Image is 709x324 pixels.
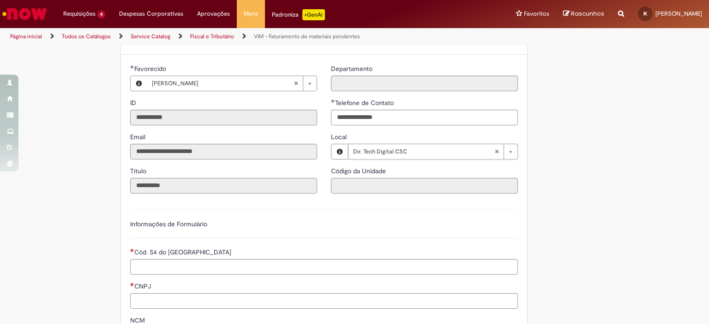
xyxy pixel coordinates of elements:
[331,110,518,125] input: Telefone de Contato
[331,99,335,103] span: Obrigatório Preenchido
[130,178,317,194] input: Título
[130,167,148,175] span: Somente leitura - Título
[244,9,258,18] span: More
[130,248,134,252] span: Necessários
[655,10,702,18] span: [PERSON_NAME]
[130,283,134,286] span: Necessários
[152,76,294,91] span: [PERSON_NAME]
[1,5,48,23] img: ServiceNow
[289,76,303,91] abbr: Limpar campo Favorecido
[331,144,348,159] button: Local, Visualizar este registro Dir. Tech Digital CSC
[130,144,317,159] input: Email
[197,9,230,18] span: Aprovações
[119,9,183,18] span: Despesas Corporativas
[331,166,388,176] label: Somente leitura - Código da Unidade
[130,133,147,141] span: Somente leitura - Email
[130,110,317,125] input: ID
[348,144,517,159] a: Dir. Tech Digital CSCLimpar campo Local
[335,99,396,107] span: Telefone de Contato
[134,65,168,73] span: Necessários - Favorecido
[331,178,518,194] input: Código da Unidade
[302,9,325,20] p: +GenAi
[134,282,153,290] span: CNPJ
[134,248,233,256] span: Cód. S4 do [GEOGRAPHIC_DATA]
[563,10,604,18] a: Rascunhos
[130,132,147,141] label: Somente leitura - Email
[490,144,504,159] abbr: Limpar campo Local
[62,33,111,40] a: Todos os Catálogos
[130,259,518,275] input: Cód. S4 do Fornecedor
[130,293,518,309] input: CNPJ
[524,9,549,18] span: Favoritos
[331,167,388,175] span: Somente leitura - Código da Unidade
[130,98,138,107] label: Somente leitura - ID
[571,9,604,18] span: Rascunhos
[331,65,374,73] span: Somente leitura - Departamento
[131,33,170,40] a: Service Catalog
[97,11,105,18] span: 4
[130,166,148,176] label: Somente leitura - Título
[147,76,317,91] a: [PERSON_NAME]Limpar campo Favorecido
[130,220,207,228] label: Informações de Formulário
[130,99,138,107] span: Somente leitura - ID
[7,28,466,45] ul: Trilhas de página
[331,133,348,141] span: Local
[63,9,96,18] span: Requisições
[130,65,134,69] span: Obrigatório Preenchido
[331,64,374,73] label: Somente leitura - Departamento
[190,33,234,40] a: Fiscal e Tributário
[131,76,147,91] button: Favorecido, Visualizar este registro Izabela Kitaka
[272,9,325,20] div: Padroniza
[10,33,42,40] a: Página inicial
[331,76,518,91] input: Departamento
[643,11,647,17] span: IK
[353,144,494,159] span: Dir. Tech Digital CSC
[254,33,360,40] a: VIM - Faturamento de materiais pendentes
